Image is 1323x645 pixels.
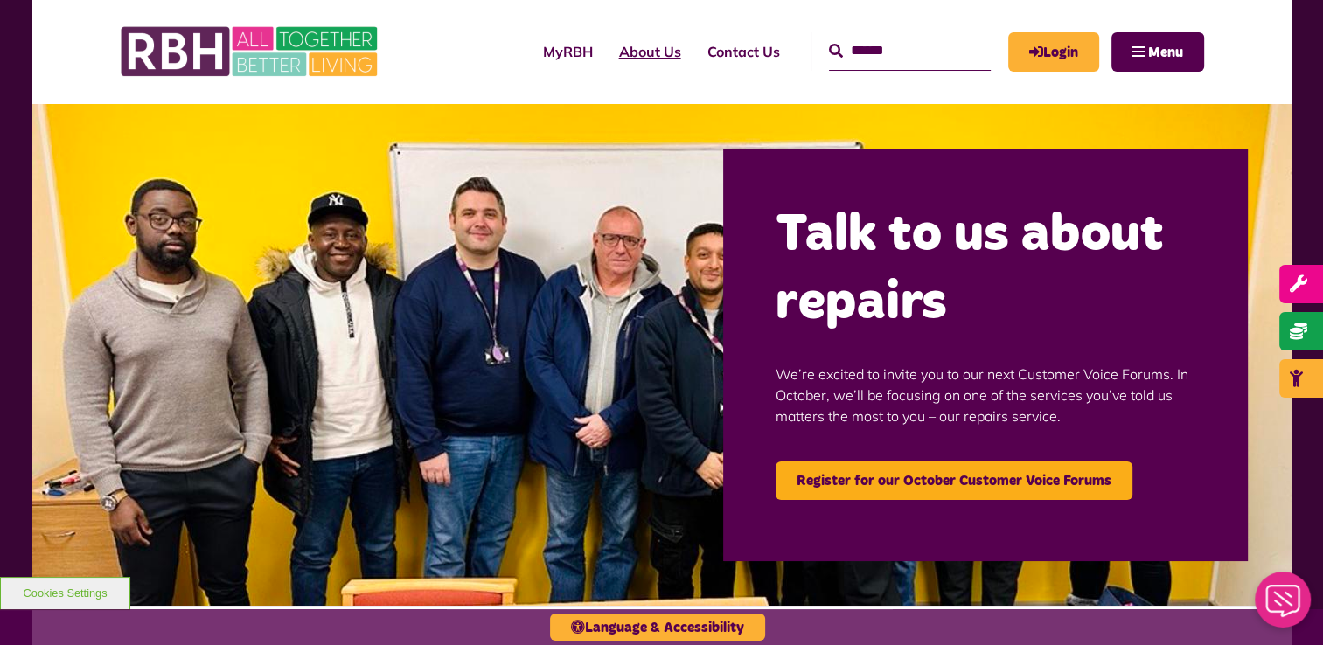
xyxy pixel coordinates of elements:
[32,103,1292,606] img: Group photo of customers and colleagues at the Lighthouse Project
[776,201,1195,337] h2: Talk to us about repairs
[606,28,694,75] a: About Us
[530,28,606,75] a: MyRBH
[1111,32,1204,72] button: Navigation
[550,614,765,641] button: Language & Accessibility
[776,337,1195,453] p: We’re excited to invite you to our next Customer Voice Forums. In October, we’ll be focusing on o...
[1148,45,1183,59] span: Menu
[694,28,793,75] a: Contact Us
[776,461,1132,500] a: Register for our October Customer Voice Forums - open in a new tab
[829,32,991,70] input: Search
[1008,32,1099,72] a: MyRBH
[1244,566,1323,645] iframe: Netcall Web Assistant for live chat
[120,17,382,86] img: RBH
